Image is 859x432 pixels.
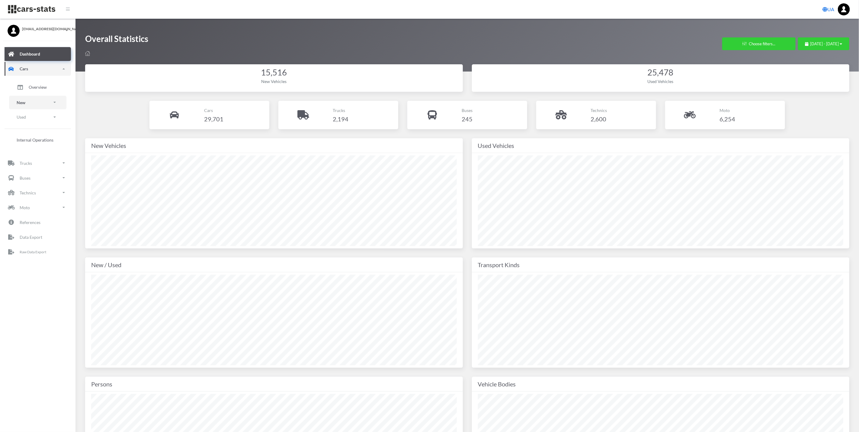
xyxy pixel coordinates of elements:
p: References [20,219,40,226]
p: Technics [20,189,36,197]
a: Trucks [5,156,71,170]
a: UA [820,3,837,15]
a: [EMAIL_ADDRESS][DOMAIN_NAME] [8,25,68,32]
div: New / Used [91,260,457,270]
a: Internal Operations [9,134,66,146]
div: New Vehicles [91,141,457,150]
a: References [5,215,71,229]
a: Used [9,110,66,124]
a: New [9,96,66,109]
span: Overview [29,84,47,90]
span: [DATE] - [DATE] [810,41,839,46]
p: Trucks [20,159,32,167]
p: Moto [720,107,735,114]
p: Used [17,113,26,121]
div: Persons [91,379,457,389]
p: Raw Data Export [20,249,46,255]
p: Cars [204,107,223,114]
img: ... [838,3,850,15]
div: 15,516 [91,67,457,78]
a: Cars [5,62,71,76]
h4: 2,600 [591,114,607,124]
div: Transport Kinds [478,260,844,270]
h4: 6,254 [720,114,735,124]
p: Buses [20,174,30,182]
div: Used Vehicles [478,78,844,85]
button: [DATE] - [DATE] [798,37,849,50]
p: Cars [20,65,28,72]
div: Vehicle Bodies [478,379,844,389]
a: Overview [9,80,66,95]
p: Data Export [20,233,42,241]
h1: Overall Statistics [85,33,148,47]
div: New Vehicles [91,78,457,85]
p: Dashboard [20,50,40,58]
p: Moto [20,204,30,211]
h4: 2,194 [333,114,349,124]
p: New [17,99,25,106]
img: navbar brand [8,5,56,14]
div: Used Vehicles [478,141,844,150]
span: Internal Operations [17,137,53,143]
h4: 29,701 [204,114,223,124]
a: Raw Data Export [5,245,71,259]
h4: 245 [462,114,473,124]
p: Trucks [333,107,349,114]
a: Moto [5,200,71,214]
p: Buses [462,107,473,114]
a: Technics [5,186,71,200]
div: 25,478 [478,67,844,78]
p: Technics [591,107,607,114]
button: Choose filters... [722,37,796,50]
a: Data Export [5,230,71,244]
a: Buses [5,171,71,185]
span: [EMAIL_ADDRESS][DOMAIN_NAME] [22,26,68,32]
a: Dashboard [5,47,71,61]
